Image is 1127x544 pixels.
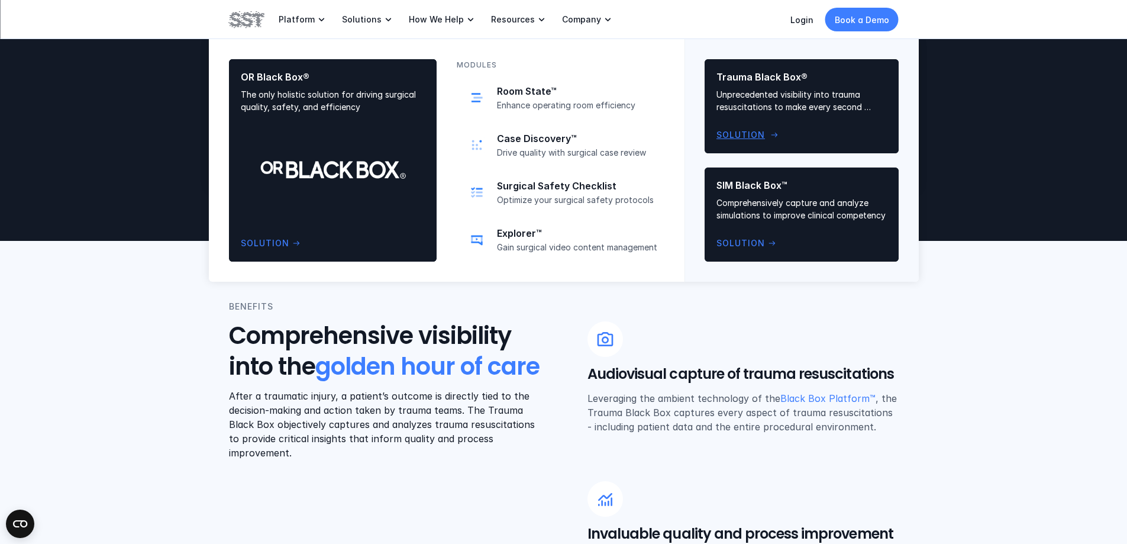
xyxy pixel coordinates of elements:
[469,184,485,201] img: checklist icon
[229,320,540,382] h3: Comprehensive visibility into the
[587,364,899,384] h5: Audiovisual capture of trauma resuscitations
[790,15,813,25] a: Login
[587,391,899,433] p: Leveraging the ambient technology of the , the Trauma Black Box captures every aspect of trauma r...
[229,300,273,313] p: BENEFITS
[767,239,777,248] span: arrow_right_alt
[469,231,485,248] img: video icon
[469,137,485,153] img: collection of dots icon
[716,197,887,221] p: Comprehensively capture and analyze simulations to improve clinical competency
[497,195,657,205] p: Optimize your surgical safety protocols
[770,130,779,140] span: arrow_right_alt
[497,147,657,158] p: Drive quality with surgical case review
[716,71,887,83] p: Trauma Black Box®
[457,172,664,213] a: checklist iconSurgical Safety ChecklistOptimize your surgical safety protocols
[716,88,887,113] p: Unprecedented visibility into trauma resuscitations to make every second count
[716,128,765,141] p: Solution
[6,510,34,538] button: Open CMP widget
[241,237,289,250] p: Solution
[409,14,464,25] p: How We Help
[497,85,657,98] p: Room State™
[457,125,664,165] a: collection of dots iconCase Discovery™Drive quality with surgical case review
[229,389,540,460] p: After a traumatic injury, a patient’s outcome is directly tied to the decision-making and action ...
[279,14,315,25] p: Platform
[292,239,301,248] span: arrow_right_alt
[497,180,657,192] p: Surgical Safety Checklist
[457,59,497,70] p: MODULES
[497,227,657,240] p: Explorer™
[229,59,437,262] a: OR Black Box®The only holistic solution for driving surgical quality, safety, and efficiencySolut...
[562,14,601,25] p: Company
[835,14,889,26] p: Book a Demo
[241,71,425,83] p: OR Black Box®
[497,133,657,145] p: Case Discovery™
[705,168,899,262] a: SIM Black Box™Comprehensively capture and analyze simulations to improve clinical competencySolut...
[716,237,765,250] p: Solution
[491,14,535,25] p: Resources
[825,8,899,31] a: Book a Demo
[241,88,425,113] p: The only holistic solution for driving surgical quality, safety, and efficiency
[497,242,657,253] p: Gain surgical video content management
[315,350,540,383] span: golden hour of care
[469,89,485,106] img: schedule icon
[457,220,664,260] a: video iconExplorer™Gain surgical video content management
[497,100,657,111] p: Enhance operating room efficiency
[716,179,887,192] p: SIM Black Box™
[705,59,899,153] a: Trauma Black Box®Unprecedented visibility into trauma resuscitations to make every second countSo...
[342,14,382,25] p: Solutions
[229,9,264,30] img: SST logo
[457,78,664,118] a: schedule iconRoom State™Enhance operating room efficiency
[780,392,876,404] a: Black Box Platform™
